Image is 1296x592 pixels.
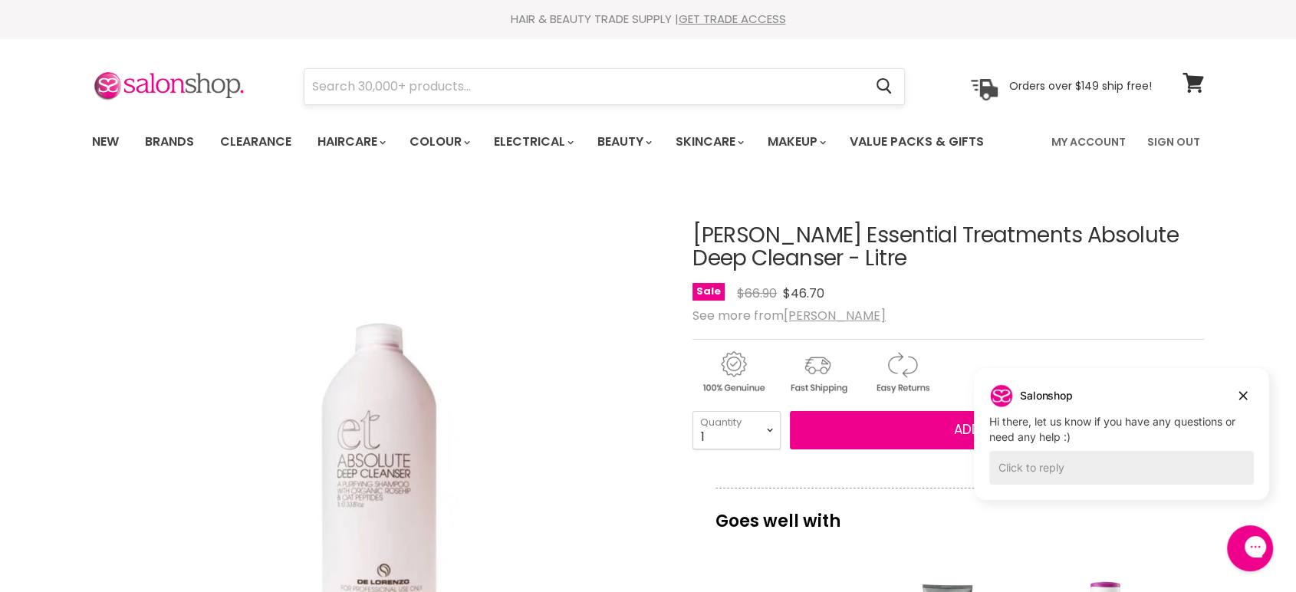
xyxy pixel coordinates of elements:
[715,488,1181,538] p: Goes well with
[692,411,781,449] select: Quantity
[783,284,824,302] span: $46.70
[81,120,1019,164] ul: Main menu
[1009,79,1152,93] p: Orders over $149 ship free!
[962,366,1281,523] iframe: Gorgias live chat campaigns
[209,126,303,158] a: Clearance
[398,126,479,158] a: Colour
[692,349,774,396] img: genuine.gif
[81,126,130,158] a: New
[664,126,753,158] a: Skincare
[756,126,835,158] a: Makeup
[133,126,206,158] a: Brands
[954,420,1041,439] span: Add to cart
[586,126,661,158] a: Beauty
[304,68,905,105] form: Product
[861,349,942,396] img: returns.gif
[692,283,725,301] span: Sale
[784,307,886,324] a: [PERSON_NAME]
[1219,520,1281,577] iframe: Gorgias live chat messenger
[790,411,1204,449] button: Add to cart
[306,126,395,158] a: Haircare
[838,126,995,158] a: Value Packs & Gifts
[692,224,1204,271] h1: [PERSON_NAME] Essential Treatments Absolute Deep Cleanser - Litre
[1138,126,1209,158] a: Sign Out
[1042,126,1135,158] a: My Account
[692,307,886,324] span: See more from
[679,11,786,27] a: GET TRADE ACCESS
[73,12,1223,27] div: HAIR & BEAUTY TRADE SUPPLY |
[304,69,863,104] input: Search
[777,349,858,396] img: shipping.gif
[863,69,904,104] button: Search
[73,120,1223,164] nav: Main
[737,284,777,302] span: $66.90
[482,126,583,158] a: Electrical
